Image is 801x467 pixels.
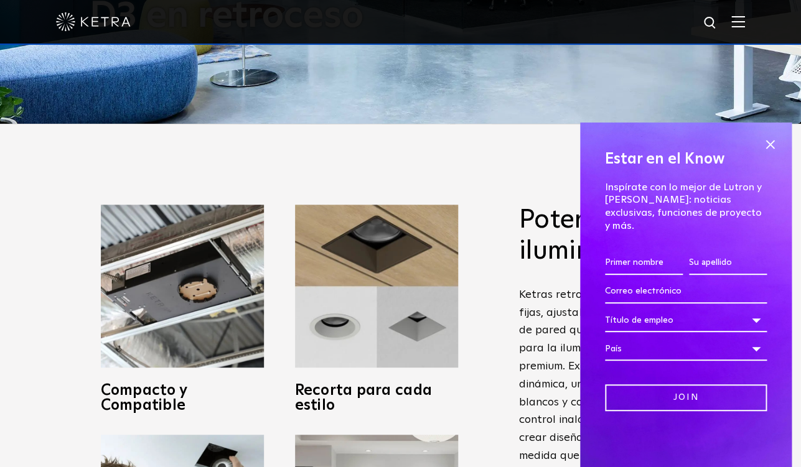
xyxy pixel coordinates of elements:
[56,12,131,31] img: ketra-logo-2019-blanco
[295,205,458,368] img: ampañado por cada estilo
[703,16,718,31] img: icono de búsqueda
[605,251,683,275] input: Primer nombre
[519,205,712,267] h2: Potente iluminación
[605,280,767,303] input: Correo electrónico
[605,337,767,361] div: País
[689,251,767,275] input: Su apellido
[101,383,264,413] h3: Compacto y Compatible
[605,384,767,411] input: Join
[295,383,458,413] h3: Recorta para cada estilo
[605,308,767,332] div: Título de empleo
[101,205,264,368] img: compacto y copatible
[605,181,767,233] p: Inspírate con lo mejor de Lutron y [PERSON_NAME]: noticias exclusivas, funciones de proyecto y más.
[519,286,712,465] p: Ketras retrocesiona ofrece opciones fijas, ajustables y [PERSON_NAME] de pared que elevan el está...
[605,147,767,171] h4: Estar en el Know
[731,16,745,27] img: Hamburger%20Nav.svg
